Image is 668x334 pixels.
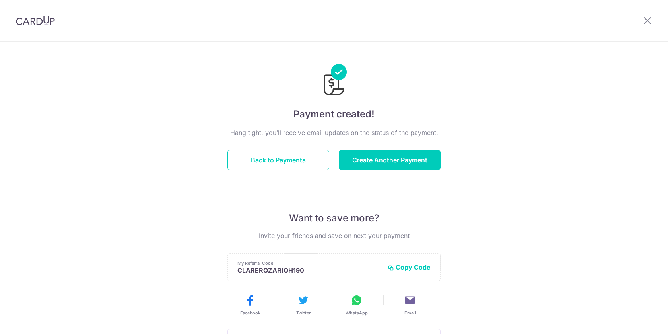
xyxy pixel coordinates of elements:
img: CardUp [16,16,55,25]
span: Email [404,310,416,316]
p: Want to save more? [227,212,441,225]
button: Copy Code [388,263,431,271]
button: Create Another Payment [339,150,441,170]
span: Facebook [240,310,260,316]
img: Payments [321,64,347,98]
span: WhatsApp [346,310,368,316]
span: Twitter [296,310,311,316]
button: WhatsApp [333,294,380,316]
p: My Referral Code [237,260,381,266]
button: Facebook [227,294,274,316]
h4: Payment created! [227,107,441,121]
button: Back to Payments [227,150,329,170]
button: Email [386,294,433,316]
p: CLAREROZARIOH190 [237,266,381,274]
button: Twitter [280,294,327,316]
p: Invite your friends and save on next your payment [227,231,441,240]
p: Hang tight, you’ll receive email updates on the status of the payment. [227,128,441,137]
